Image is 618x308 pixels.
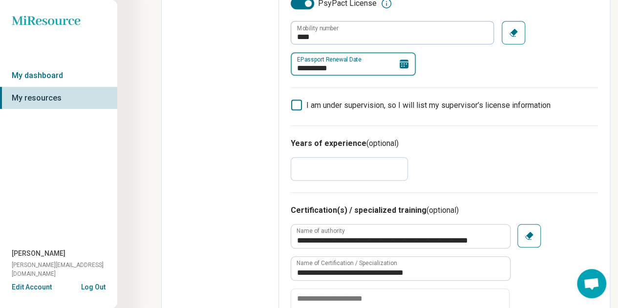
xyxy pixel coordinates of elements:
label: Name of Certification / Specialization [297,260,397,266]
label: Name of authority [297,228,345,234]
span: (optional) [426,205,459,215]
button: Edit Account [12,282,52,292]
span: (optional) [366,139,399,148]
span: I am under supervision, so I will list my supervisor’s license information [306,101,551,110]
h3: Certification(s) / specialized training [291,205,598,216]
button: Log Out [81,282,106,290]
span: [PERSON_NAME][EMAIL_ADDRESS][DOMAIN_NAME] [12,261,117,278]
span: [PERSON_NAME] [12,248,65,259]
h3: Years of experience [291,138,598,149]
div: Open chat [577,269,606,298]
